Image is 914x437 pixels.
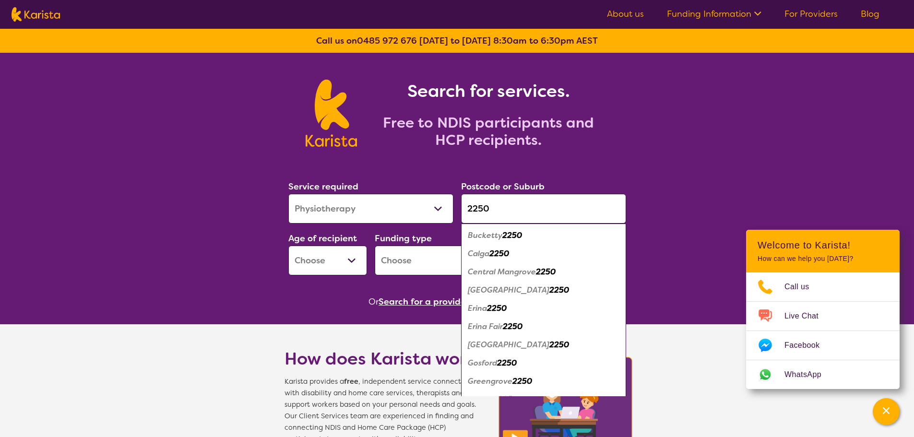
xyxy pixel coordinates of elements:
[746,230,900,389] div: Channel Menu
[466,372,621,390] div: Greengrove 2250
[466,336,621,354] div: Glenworth Valley 2250
[536,267,556,277] em: 2250
[357,35,417,47] a: 0485 972 676
[368,80,608,103] h1: Search for services.
[503,321,522,331] em: 2250
[466,226,621,245] div: Bucketty 2250
[368,295,379,309] span: Or
[468,376,512,386] em: Greengrove
[784,338,831,353] span: Facebook
[468,267,536,277] em: Central Mangrove
[784,280,821,294] span: Call us
[466,263,621,281] div: Central Mangrove 2250
[512,376,532,386] em: 2250
[466,390,621,409] div: Holgate 2250
[784,8,838,20] a: For Providers
[468,321,503,331] em: Erina Fair
[288,233,357,244] label: Age of recipient
[549,340,569,350] em: 2250
[487,303,507,313] em: 2250
[468,230,502,240] em: Bucketty
[468,303,487,313] em: Erina
[379,295,546,309] button: Search for a provider to leave a review
[607,8,644,20] a: About us
[489,248,509,259] em: 2250
[466,318,621,336] div: Erina Fair 2250
[344,377,358,386] b: free
[468,340,549,350] em: [GEOGRAPHIC_DATA]
[375,233,432,244] label: Funding type
[784,367,833,382] span: WhatsApp
[468,285,549,295] em: [GEOGRAPHIC_DATA]
[368,114,608,149] h2: Free to NDIS participants and HCP recipients.
[468,394,498,404] em: Holgate
[758,255,888,263] p: How can we help you [DATE]?
[466,299,621,318] div: Erina 2250
[498,394,518,404] em: 2250
[746,272,900,389] ul: Choose channel
[549,285,569,295] em: 2250
[461,181,545,192] label: Postcode or Suburb
[746,360,900,389] a: Web link opens in a new tab.
[466,281,621,299] div: East Gosford 2250
[316,35,598,47] b: Call us on [DATE] to [DATE] 8:30am to 6:30pm AEST
[758,239,888,251] h2: Welcome to Karista!
[288,181,358,192] label: Service required
[468,358,497,368] em: Gosford
[285,347,486,370] h1: How does Karista work?
[466,354,621,372] div: Gosford 2250
[667,8,761,20] a: Funding Information
[461,194,626,224] input: Type
[497,358,517,368] em: 2250
[468,248,489,259] em: Calga
[873,398,900,425] button: Channel Menu
[306,80,357,147] img: Karista logo
[466,245,621,263] div: Calga 2250
[784,309,830,323] span: Live Chat
[502,230,522,240] em: 2250
[861,8,879,20] a: Blog
[12,7,60,22] img: Karista logo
